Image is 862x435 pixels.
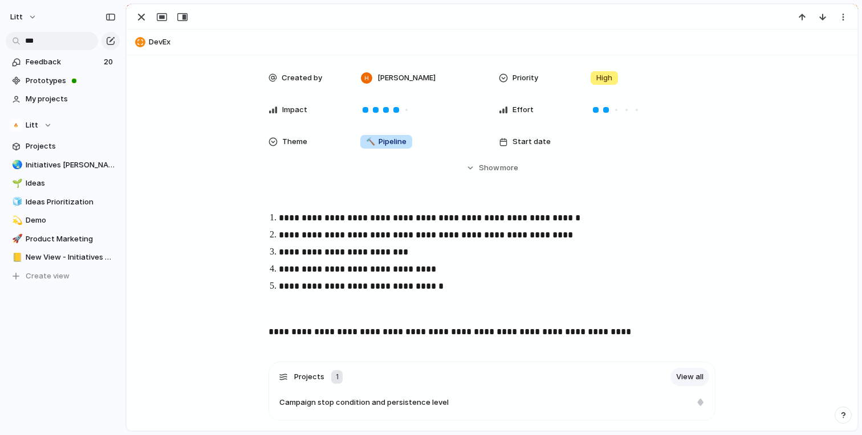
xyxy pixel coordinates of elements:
button: 🚀 [10,233,22,245]
span: Product Marketing [26,233,116,245]
a: My projects [6,91,120,108]
a: 🌱Ideas [6,175,120,192]
span: more [500,162,518,174]
span: Prototypes [26,75,116,87]
span: Effort [513,104,534,116]
div: 🌏 [12,158,20,171]
span: Priority [513,72,538,84]
div: 🧊 [12,195,20,208]
a: Feedback20 [6,54,120,71]
span: New View - Initiatives and Goals [26,252,116,263]
a: 🚀Product Marketing [6,231,120,248]
button: 🌏 [10,159,22,171]
div: 💫 [12,214,20,227]
span: 🔨 [366,137,375,146]
button: Litt [6,117,120,134]
span: Demo [26,215,116,226]
span: Ideas Prioritization [26,196,116,208]
span: Impact [282,104,307,116]
div: 📒 [12,251,20,264]
span: Ideas [26,178,116,189]
button: 💫 [10,215,22,226]
div: 🌱 [12,177,20,190]
span: Projects [294,371,324,383]
span: Campaign stop condition and persistence level [279,397,449,408]
a: 🧊Ideas Prioritization [6,194,120,211]
span: Projects [26,141,116,152]
a: 📒New View - Initiatives and Goals [6,249,120,266]
span: Show [479,162,499,174]
span: Pipeline [366,136,406,147]
span: Created by [282,72,322,84]
button: 🧊 [10,196,22,208]
button: 🌱 [10,178,22,189]
span: Litt [26,120,38,131]
span: Start date [513,136,551,147]
span: High [596,72,612,84]
button: DevEx [132,33,852,51]
span: Feedback [26,56,100,68]
span: My projects [26,93,116,105]
button: Create view [6,268,120,285]
a: 🌏Initiatives [PERSON_NAME] [6,157,120,174]
a: Projects [6,138,120,155]
span: [PERSON_NAME] [377,72,436,84]
span: Initiatives [PERSON_NAME] [26,159,116,171]
button: Showmore [269,158,715,178]
span: Create view [26,270,70,282]
span: Theme [282,136,307,147]
button: 📒 [10,252,22,263]
a: Prototypes [6,72,120,89]
div: 1 [331,370,343,384]
a: View all [670,368,709,386]
div: 🚀 [12,232,20,245]
span: 20 [104,56,115,68]
button: Litt [5,8,43,26]
a: 💫Demo [6,212,120,229]
span: DevEx [149,36,852,48]
span: Litt [10,11,23,23]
